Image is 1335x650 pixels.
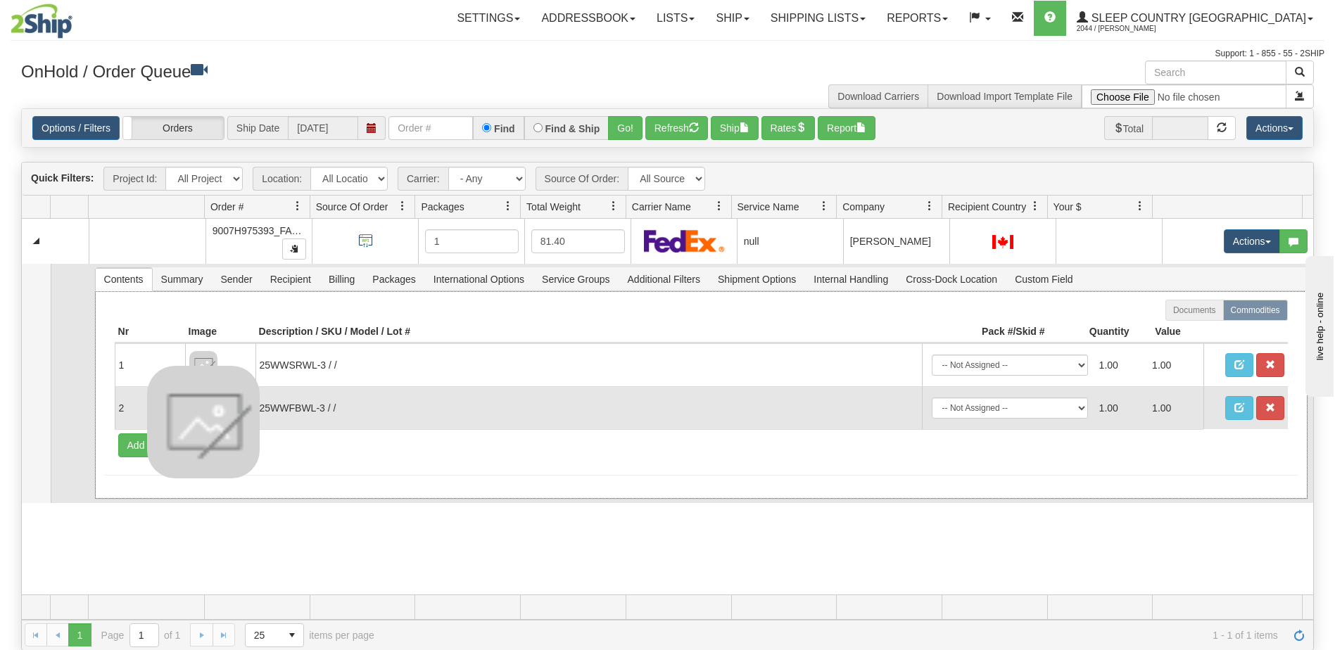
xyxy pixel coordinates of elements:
th: Pack #/Skid # [922,321,1049,343]
input: Import [1082,84,1286,108]
span: Ship Date [227,116,288,140]
a: Total Weight filter column settings [602,194,626,218]
span: Packages [364,268,424,291]
span: 2044 / [PERSON_NAME] [1077,22,1182,36]
th: Quantity [1049,321,1133,343]
span: Source Of Order: [536,167,628,191]
span: Company [842,200,885,214]
a: Recipient Country filter column settings [1023,194,1047,218]
span: Service Name [738,200,799,214]
img: logo2044.jpg [11,4,72,39]
button: Ship [711,116,759,140]
img: FedEx Express® [644,229,725,253]
div: Support: 1 - 855 - 55 - 2SHIP [11,48,1324,60]
span: Your $ [1054,200,1082,214]
span: Packages [421,200,464,214]
input: Search [1145,60,1286,84]
span: Service Groups [533,268,618,291]
img: CA [992,235,1013,249]
a: Addressbook [531,1,646,36]
h3: OnHold / Order Queue [21,60,657,81]
span: Page 1 [68,623,91,646]
span: Custom Field [1006,268,1081,291]
a: Settings [446,1,531,36]
td: 1 [115,343,185,386]
span: Recipient Country [948,200,1026,214]
label: Orders [123,117,224,139]
td: 1.00 [1094,349,1147,381]
span: 25 [254,628,272,642]
span: Sleep Country [GEOGRAPHIC_DATA] [1088,12,1306,24]
a: Reports [876,1,958,36]
button: Refresh [645,116,708,140]
a: Your $ filter column settings [1128,194,1152,218]
a: Refresh [1288,623,1310,646]
span: International Options [425,268,533,291]
th: Value [1133,321,1203,343]
label: Find & Ship [545,124,600,134]
span: Total [1104,116,1153,140]
a: Ship [705,1,759,36]
div: grid toolbar [22,162,1313,196]
img: 8DAB37Fk3hKpn3AAAAAElFTkSuQmCC [147,366,260,478]
span: 9007H975393_FASUS [213,225,312,236]
span: Shipment Options [709,268,804,291]
a: Options / Filters [32,116,120,140]
span: Cross-Dock Location [897,268,1006,291]
a: Packages filter column settings [496,194,520,218]
label: Commodities [1223,300,1288,321]
span: 1 - 1 of 1 items [394,630,1278,641]
span: Project Id: [103,167,165,191]
td: 1.00 [1094,392,1147,424]
input: Order # [388,116,473,140]
div: live help - online [11,12,130,23]
img: API [354,229,377,253]
button: Report [818,116,875,140]
span: Additional Filters [619,268,709,291]
span: Page sizes drop down [245,623,304,647]
span: items per page [245,623,374,647]
label: Documents [1165,300,1224,321]
span: Recipient [262,268,319,291]
a: Download Import Template File [937,91,1073,102]
td: 25WWFBWL-3 / / [255,386,922,429]
th: Nr [115,321,185,343]
button: Search [1286,60,1314,84]
th: Description / SKU / Model / Lot # [255,321,922,343]
span: Total Weight [526,200,581,214]
span: Order # [210,200,243,214]
button: Copy to clipboard [282,238,306,260]
button: Go! [608,116,643,140]
td: null [737,219,843,264]
span: select [281,624,303,646]
span: Internal Handling [805,268,897,291]
span: Summary [153,268,212,291]
a: Source Of Order filter column settings [391,194,415,218]
button: Actions [1246,116,1303,140]
span: Carrier Name [632,200,691,214]
iframe: chat widget [1303,253,1334,397]
a: Download Carriers [837,91,919,102]
span: Location: [253,167,310,191]
span: Carrier: [398,167,448,191]
span: Billing [320,268,363,291]
button: Actions [1224,229,1280,253]
td: 25WWSRWL-3 / / [255,343,922,386]
span: Contents [96,268,152,291]
td: 1.00 [1146,392,1200,424]
th: Image [185,321,255,343]
button: Add New [118,433,177,457]
td: [PERSON_NAME] [843,219,949,264]
label: Quick Filters: [31,171,94,185]
label: Find [494,124,515,134]
span: Source Of Order [316,200,388,214]
span: Sender [212,268,260,291]
button: Rates [761,116,816,140]
td: 2 [115,386,185,429]
a: Company filter column settings [918,194,942,218]
a: Shipping lists [760,1,876,36]
a: Lists [646,1,705,36]
a: Carrier Name filter column settings [707,194,731,218]
a: Sleep Country [GEOGRAPHIC_DATA] 2044 / [PERSON_NAME] [1066,1,1324,36]
a: Order # filter column settings [286,194,310,218]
